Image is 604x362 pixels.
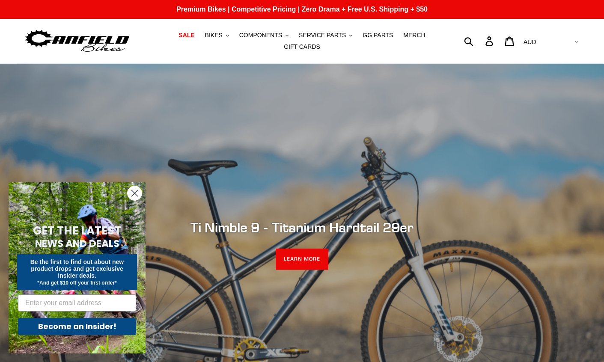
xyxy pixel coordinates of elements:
a: MERCH [399,30,429,41]
button: Close dialog [127,186,142,201]
span: SALE [179,32,194,39]
span: COMPONENTS [239,32,282,39]
h2: Ti Nimble 9 - Titanium Hardtail 29er [69,220,536,236]
img: Canfield Bikes [24,28,131,55]
span: Be the first to find out about new product drops and get exclusive insider deals. [30,258,124,279]
button: BIKES [201,30,233,41]
a: GIFT CARDS [280,41,324,53]
span: SERVICE PARTS [299,32,346,39]
a: SALE [174,30,199,41]
button: Become an Insider! [18,318,136,335]
span: GG PARTS [363,32,393,39]
span: NEWS AND DEALS [35,237,119,250]
span: *And get $10 off your first order* [37,280,116,286]
span: BIKES [205,32,223,39]
span: GET THE LATEST [33,223,121,238]
a: GG PARTS [358,30,397,41]
button: SERVICE PARTS [295,30,357,41]
input: Search [469,32,491,50]
button: COMPONENTS [235,30,293,41]
input: Enter your email address [18,294,136,312]
span: MERCH [403,32,425,39]
span: GIFT CARDS [284,43,320,50]
a: LEARN MORE [276,249,328,270]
